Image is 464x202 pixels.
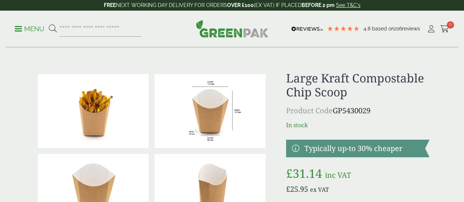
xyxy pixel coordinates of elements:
i: Cart [440,25,449,33]
p: Menu [15,25,44,33]
strong: BEFORE 2 pm [302,2,335,8]
span: 4.8 [363,26,372,32]
span: £ [286,165,293,181]
strong: FREE [104,2,116,8]
p: GP5430029 [286,105,430,116]
i: My Account [427,25,436,33]
strong: OVER £100 [227,2,254,8]
span: reviews [402,26,420,32]
span: ex VAT [310,186,329,194]
a: Menu [15,25,44,32]
img: Large Kraft Chip Scoop (Large) [38,74,149,148]
a: 0 [440,23,449,34]
span: 0 [447,21,454,29]
img: ChipScoop_lg [154,74,266,148]
p: In stock [286,121,430,129]
bdi: 31.14 [286,165,322,181]
img: REVIEWS.io [291,26,323,32]
span: 216 [394,26,402,32]
span: Based on [372,26,394,32]
span: inc VAT [325,170,351,180]
img: GreenPak Supplies [196,20,268,37]
bdi: 25.95 [286,184,308,194]
div: 4.79 Stars [327,25,360,32]
span: Product Code [286,106,333,115]
h1: Large Kraft Compostable Chip Scoop [286,71,430,99]
span: £ [286,184,290,194]
a: See T&C's [336,2,361,8]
